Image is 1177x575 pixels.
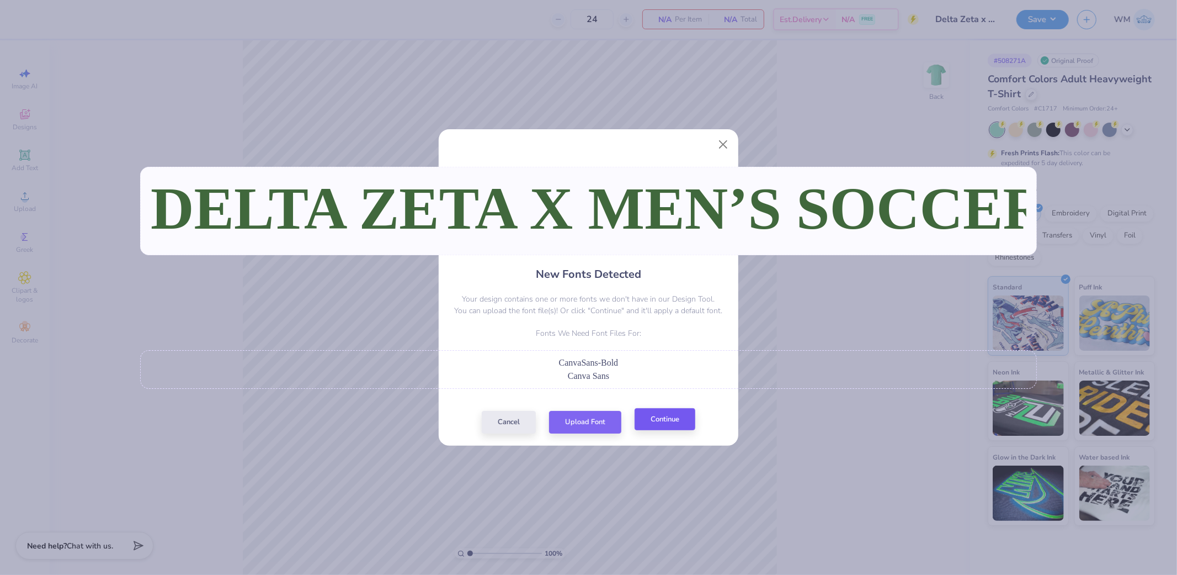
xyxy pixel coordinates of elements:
[549,411,621,434] button: Upload Font
[140,293,1037,316] p: Your design contains one or more fonts we don't have in our Design Tool. You can upload the font ...
[536,266,641,282] h4: New Fonts Detected
[482,411,536,434] button: Cancel
[559,358,619,367] span: CanvaSans-Bold
[568,371,609,381] span: Canva Sans
[635,408,695,431] button: Continue
[713,134,734,155] button: Close
[140,328,1037,339] p: Fonts We Need Font Files For:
